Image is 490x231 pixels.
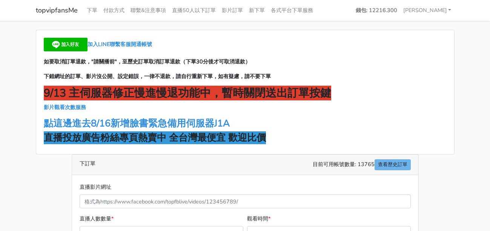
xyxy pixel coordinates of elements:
label: 直播人數數量 [80,214,114,223]
a: [PERSON_NAME] [400,3,455,18]
input: 格式為https://www.facebook.com/topfblive/videos/123456789/ [80,194,411,208]
div: 下訂單 [72,155,418,175]
a: 影片訂單 [219,3,246,18]
a: 下單 [84,3,100,18]
span: 目前可用帳號數量: 13765 [313,159,411,170]
a: 錢包: 12216.300 [353,3,400,18]
label: 直播影片網址 [80,183,111,191]
label: 觀看時間 [247,214,270,223]
strong: 直播投放廣告粉絲專頁熱賣中 全台灣最便宜 歡迎比價 [44,131,266,144]
strong: 如要取消訂單退款，"請關播前"，至歷史訂單取消訂單退款（下單30分後才可取消退款） [44,58,250,65]
strong: 錢包: 12216.300 [356,6,397,14]
strong: 下錯網址的訂單、影片沒公開、設定錯誤，一律不退款，請自行重新下單，如有疑慮，請不要下單 [44,72,271,80]
a: 點這邊進去8/16新增臉書緊急備用伺服器J1A [44,117,230,130]
a: topvipfansMe [36,3,78,18]
img: 加入好友 [44,38,88,51]
a: 聯繫&注意事項 [127,3,169,18]
a: 付款方式 [100,3,127,18]
a: 查看歷史訂單 [375,159,411,170]
a: 直播50人以下訂單 [169,3,219,18]
a: 新下單 [246,3,268,18]
a: 加入LINE聯繫客服開通帳號 [44,40,152,48]
a: 影片觀看次數服務 [44,103,86,111]
a: 各式平台下單服務 [268,3,316,18]
strong: 9/13 主伺服器修正慢進慢退功能中，暫時關閉送出訂單按鍵 [44,86,331,100]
